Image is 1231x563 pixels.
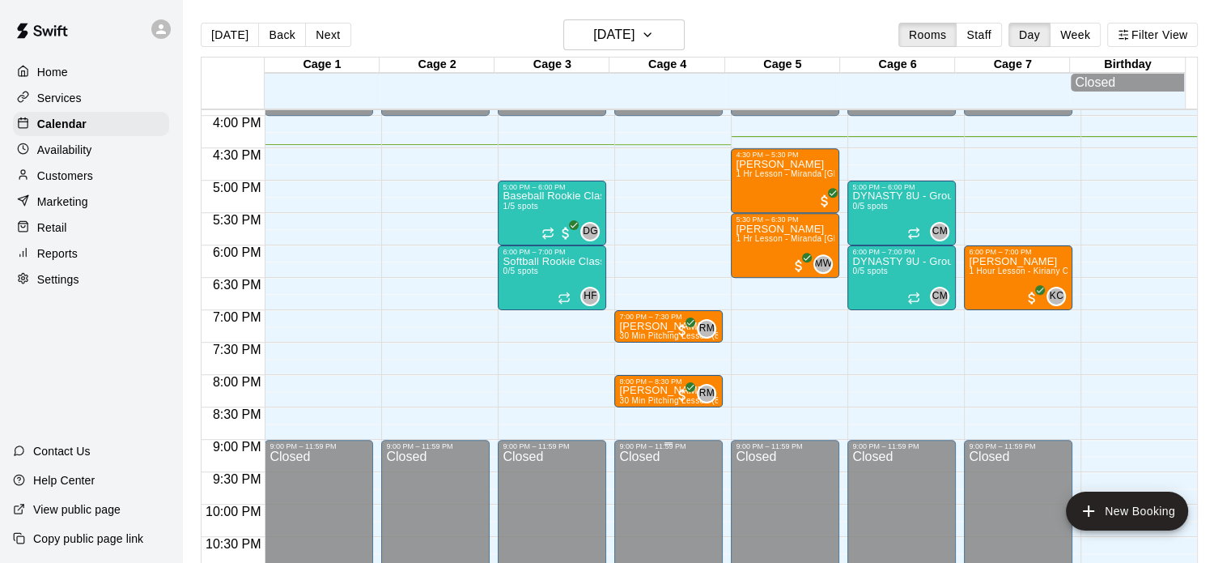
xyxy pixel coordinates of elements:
[593,23,635,46] h6: [DATE]
[13,138,169,162] div: Availability
[503,442,601,450] div: 9:00 PM – 11:59 PM
[932,288,948,305] span: CM
[736,234,913,243] span: 1 Hr Lesson - Miranda [GEOGRAPHIC_DATA]
[813,254,833,274] div: Miranda Waterloo
[503,202,538,211] span: 1/5 spots filled
[503,248,601,256] div: 6:00 PM – 7:00 PM
[955,58,1070,73] div: Cage 7
[936,287,949,306] span: Carson Maxwell
[969,248,1068,256] div: 6:00 PM – 7:00 PM
[209,310,265,324] span: 7:00 PM
[209,375,265,389] span: 8:00 PM
[697,319,716,339] div: Reid Morgan
[37,64,68,80] p: Home
[209,181,265,194] span: 5:00 PM
[209,213,265,227] span: 5:30 PM
[697,384,716,403] div: Reid Morgan
[614,310,723,343] div: 7:00 PM – 7:30 PM: Pryce Boozer
[1050,288,1063,305] span: KC
[13,112,169,136] div: Calendar
[563,19,685,50] button: [DATE]
[703,319,716,339] span: Reid Morgan
[898,23,957,47] button: Rooms
[201,23,259,47] button: [DATE]
[209,278,265,292] span: 6:30 PM
[558,292,571,305] span: Recurring event
[852,267,888,275] span: 0/5 spots filled
[13,215,169,240] a: Retail
[1050,23,1101,47] button: Week
[736,215,834,224] div: 5:30 PM – 6:30 PM
[33,531,143,547] p: Copy public page link
[956,23,1002,47] button: Staff
[1066,492,1188,531] button: add
[932,224,948,240] span: CM
[37,142,92,158] p: Availability
[498,181,606,245] div: 5:00 PM – 6:00 PM: Baseball Rookie Class (3-5)
[386,442,485,450] div: 9:00 PM – 11:59 PM
[674,322,690,339] span: All customers have paid
[13,241,169,266] a: Reports
[930,222,949,241] div: Carson Maxwell
[209,148,265,162] span: 4:30 PM
[725,58,840,73] div: Cage 5
[13,60,169,84] div: Home
[583,224,598,240] span: DG
[270,442,368,450] div: 9:00 PM – 11:59 PM
[619,396,822,405] span: 30 Min Pitching Lesson (8u-13u) - [PERSON_NAME]
[619,313,718,321] div: 7:00 PM – 7:30 PM
[1070,58,1185,73] div: Birthday
[209,245,265,259] span: 6:00 PM
[736,442,834,450] div: 9:00 PM – 11:59 PM
[209,440,265,454] span: 9:00 PM
[731,148,839,213] div: 4:30 PM – 5:30 PM: 1 Hr Lesson - Miranda Waterloo
[13,86,169,110] a: Services
[852,183,951,191] div: 5:00 PM – 6:00 PM
[852,442,951,450] div: 9:00 PM – 11:59 PM
[580,287,600,306] div: Hayley Freudenberg
[1008,23,1051,47] button: Day
[791,258,807,274] span: All customers have paid
[33,472,95,488] p: Help Center
[37,90,82,106] p: Services
[1024,290,1040,306] span: All customers have paid
[964,245,1072,310] div: 6:00 PM – 7:00 PM: Gracelyn Felice
[380,58,495,73] div: Cage 2
[209,472,265,486] span: 9:30 PM
[33,443,91,459] p: Contact Us
[930,287,949,306] div: Carson Maxwell
[817,193,833,209] span: All customers have paid
[699,321,715,337] span: RM
[37,220,67,236] p: Retail
[969,267,1083,275] span: 1 Hour Lesson - Kiriany Conn
[969,442,1068,450] div: 9:00 PM – 11:59 PM
[936,222,949,241] span: Carson Maxwell
[619,331,822,340] span: 30 Min Pitching Lesson (8u-13u) - [PERSON_NAME]
[852,248,951,256] div: 6:00 PM – 7:00 PM
[37,194,88,210] p: Marketing
[1107,23,1198,47] button: Filter View
[847,181,956,245] div: 5:00 PM – 6:00 PM: DYNASTY 8U - Group Lesson
[13,164,169,188] a: Customers
[1075,75,1180,90] div: Closed
[202,537,265,551] span: 10:30 PM
[852,202,888,211] span: 0/5 spots filled
[580,222,600,241] div: Diego Gutierrez
[609,58,724,73] div: Cage 4
[209,116,265,130] span: 4:00 PM
[814,256,832,272] span: MW
[736,169,913,178] span: 1 Hr Lesson - Miranda [GEOGRAPHIC_DATA]
[37,116,87,132] p: Calendar
[13,190,169,214] div: Marketing
[209,343,265,356] span: 7:30 PM
[258,23,306,47] button: Back
[498,245,606,310] div: 6:00 PM – 7:00 PM: Softball Rookie Class (3-5)
[619,442,718,450] div: 9:00 PM – 11:59 PM
[847,245,956,310] div: 6:00 PM – 7:00 PM: DYNASTY 9U - Group 1 Lesson
[495,58,609,73] div: Cage 3
[820,254,833,274] span: Miranda Waterloo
